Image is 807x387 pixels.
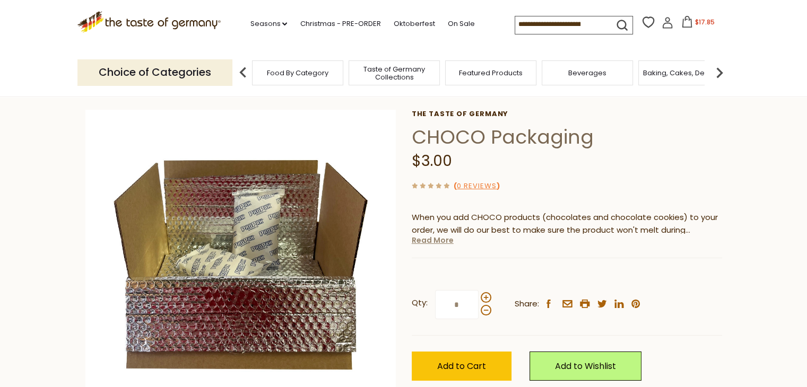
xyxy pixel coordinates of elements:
span: Add to Cart [437,360,486,372]
strong: Qty: [412,296,428,310]
span: Share: [515,297,539,311]
span: $3.00 [412,151,452,171]
a: Christmas - PRE-ORDER [300,18,380,30]
img: next arrow [709,62,730,83]
a: Oktoberfest [393,18,435,30]
a: Seasons [250,18,287,30]
a: Food By Category [267,69,328,77]
a: Beverages [568,69,606,77]
a: 0 Reviews [457,181,497,192]
a: Add to Wishlist [530,351,641,381]
input: Qty: [435,290,479,319]
span: $17.85 [695,17,715,27]
a: On Sale [447,18,474,30]
img: previous arrow [232,62,254,83]
a: Baking, Cakes, Desserts [643,69,725,77]
h1: CHOCO Packaging [412,125,722,149]
a: The Taste of Germany [412,110,722,118]
p: When you add CHOCO products (chocolates and chocolate cookies) to your order, we will do our best... [412,211,722,238]
p: Choice of Categories [77,59,232,85]
a: Featured Products [459,69,523,77]
button: Add to Cart [412,351,511,381]
button: $17.85 [675,16,721,32]
span: ( ) [454,181,500,191]
a: Taste of Germany Collections [352,65,437,81]
a: Read More [412,235,454,245]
